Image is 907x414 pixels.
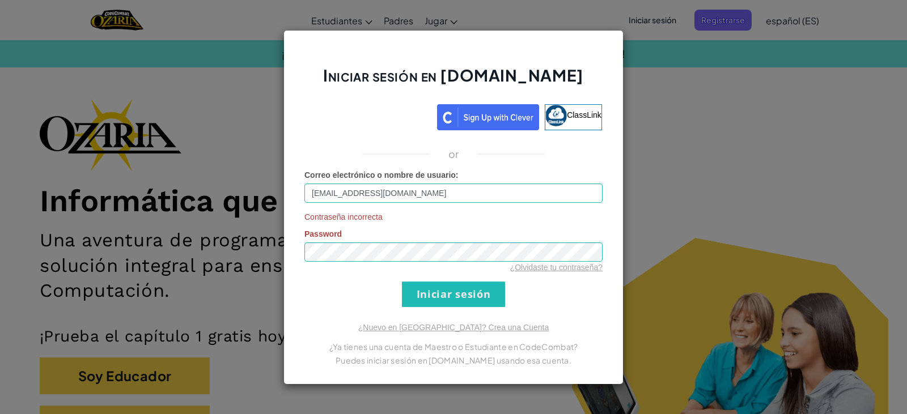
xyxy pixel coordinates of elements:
[304,170,456,180] span: Correo electrónico o nombre de usuario
[567,110,601,119] span: ClassLink
[358,323,549,332] a: ¿Nuevo en [GEOGRAPHIC_DATA]? Crea una Cuenta
[448,147,459,161] p: or
[402,281,505,307] input: Iniciar sesión
[304,340,603,353] p: ¿Ya tienes una cuenta de Maestro o Estudiante en CodeCombat?
[304,229,342,238] span: Password
[437,104,539,130] img: clever_sso_button@2x.png
[304,353,603,367] p: Puedes iniciar sesión en [DOMAIN_NAME] usando esa cuenta.
[510,263,603,272] a: ¿Olvidaste tu contraseña?
[304,211,603,223] span: Contraseña incorrecta
[304,65,603,97] h2: Iniciar sesión en [DOMAIN_NAME]
[299,103,437,128] iframe: Botón Iniciar sesión con Google
[304,169,459,181] label: :
[545,105,567,126] img: classlink-logo-small.png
